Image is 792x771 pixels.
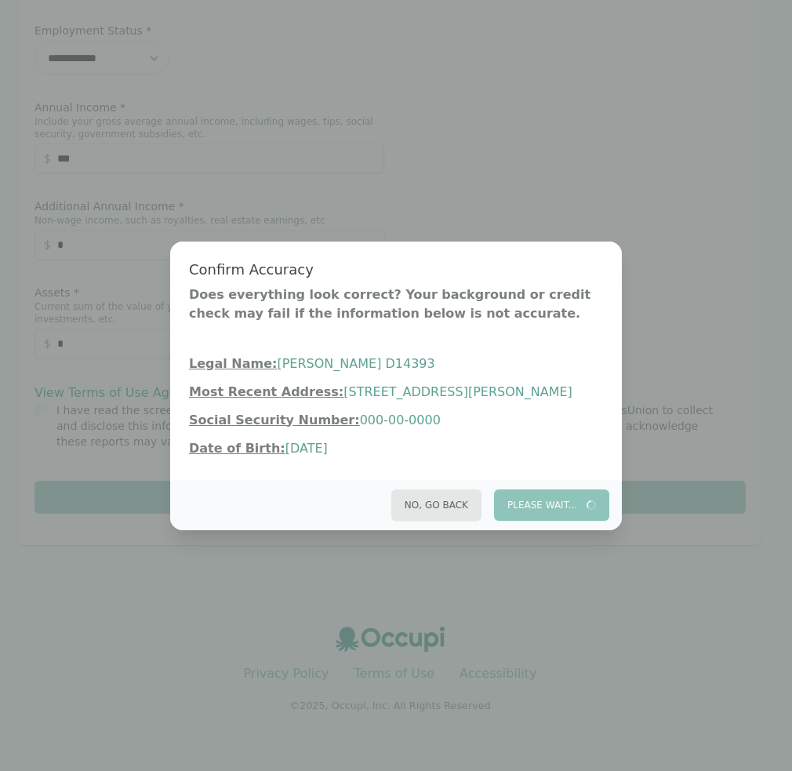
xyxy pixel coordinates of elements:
[189,441,285,456] span: Date of Birth:
[277,356,434,371] span: [PERSON_NAME] D14393
[343,384,572,399] span: [STREET_ADDRESS][PERSON_NAME]
[360,413,441,427] span: 000-00-0000
[189,413,360,427] span: Social Security Number:
[189,384,343,399] span: Most Recent Address:
[285,441,328,456] span: [DATE]
[189,285,603,323] p: Does everything look correct? Your background or credit check may fail if the information below i...
[391,489,481,521] button: No, Go Back
[189,260,603,279] h3: Confirm Accuracy
[189,356,277,371] span: Legal Name:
